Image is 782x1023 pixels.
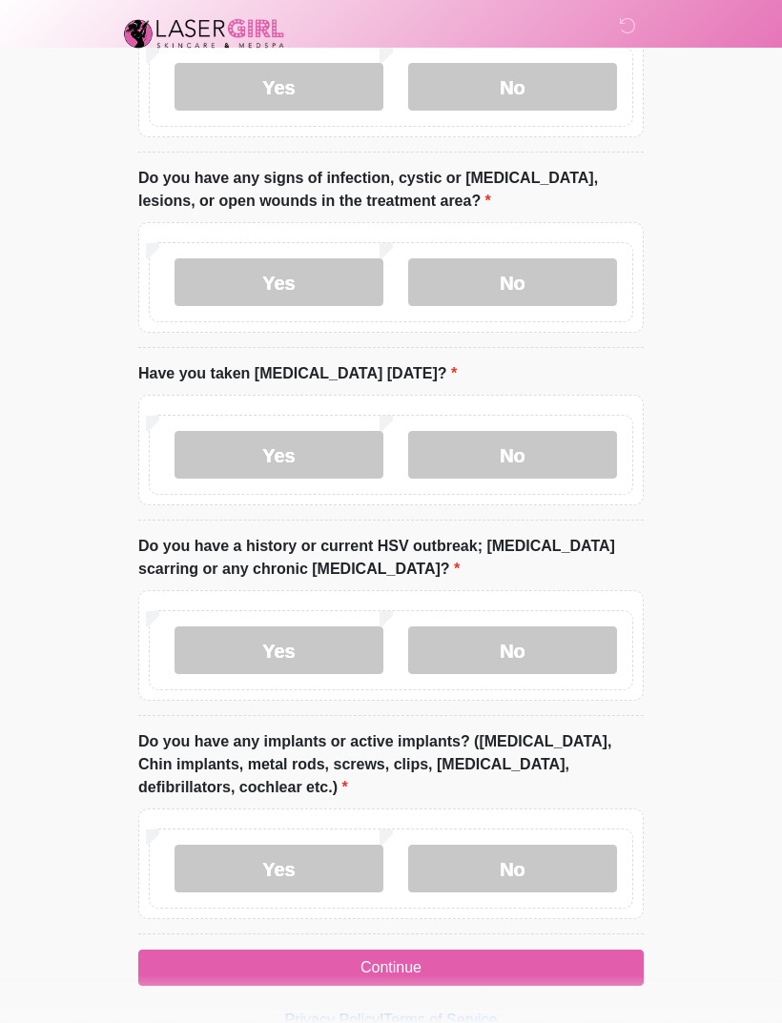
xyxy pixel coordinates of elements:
[138,950,644,986] button: Continue
[408,258,617,306] label: No
[138,535,644,581] label: Do you have a history or current HSV outbreak; [MEDICAL_DATA] scarring or any chronic [MEDICAL_DA...
[138,362,457,385] label: Have you taken [MEDICAL_DATA] [DATE]?
[175,845,383,892] label: Yes
[175,258,383,306] label: Yes
[138,730,644,799] label: Do you have any implants or active implants? ([MEDICAL_DATA], Chin implants, metal rods, screws, ...
[119,14,289,52] img: Laser Girl Med Spa LLC Logo
[138,167,644,213] label: Do you have any signs of infection, cystic or [MEDICAL_DATA], lesions, or open wounds in the trea...
[175,63,383,111] label: Yes
[175,431,383,479] label: Yes
[408,431,617,479] label: No
[408,63,617,111] label: No
[175,626,383,674] label: Yes
[408,845,617,892] label: No
[408,626,617,674] label: No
